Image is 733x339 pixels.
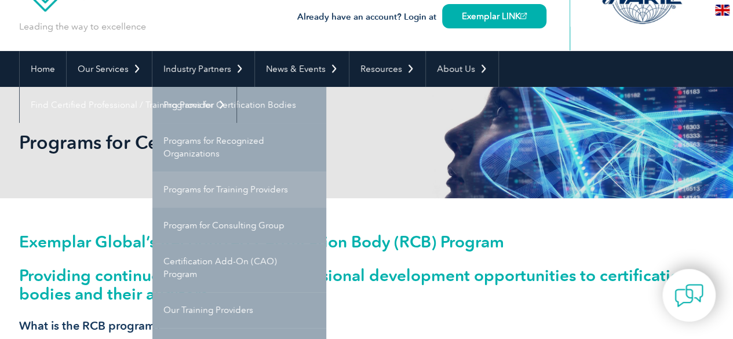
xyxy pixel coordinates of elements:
[20,51,66,87] a: Home
[152,172,326,207] a: Programs for Training Providers
[715,5,730,16] img: en
[19,20,146,33] p: Leading the way to excellence
[19,133,506,152] h2: Programs for Certification Bodies
[255,51,349,87] a: News & Events
[442,4,546,28] a: Exemplar LINK
[67,51,152,87] a: Our Services
[19,266,714,303] h2: Providing continued learning and professional development opportunities to certification bodies a...
[426,51,498,87] a: About Us
[152,51,254,87] a: Industry Partners
[520,13,527,19] img: open_square.png
[152,243,326,292] a: Certification Add-On (CAO) Program
[152,123,326,172] a: Programs for Recognized Organizations
[152,207,326,243] a: Program for Consulting Group
[674,281,703,310] img: contact-chat.png
[349,51,425,87] a: Resources
[152,292,326,328] a: Our Training Providers
[297,10,546,24] h3: Already have an account? Login at
[152,87,326,123] a: Programs for Certification Bodies
[20,87,236,123] a: Find Certified Professional / Training Provider
[19,233,714,250] h1: Exemplar Global’s Recognized Certification Body (RCB) Program
[19,319,714,333] h3: What is the RCB program?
